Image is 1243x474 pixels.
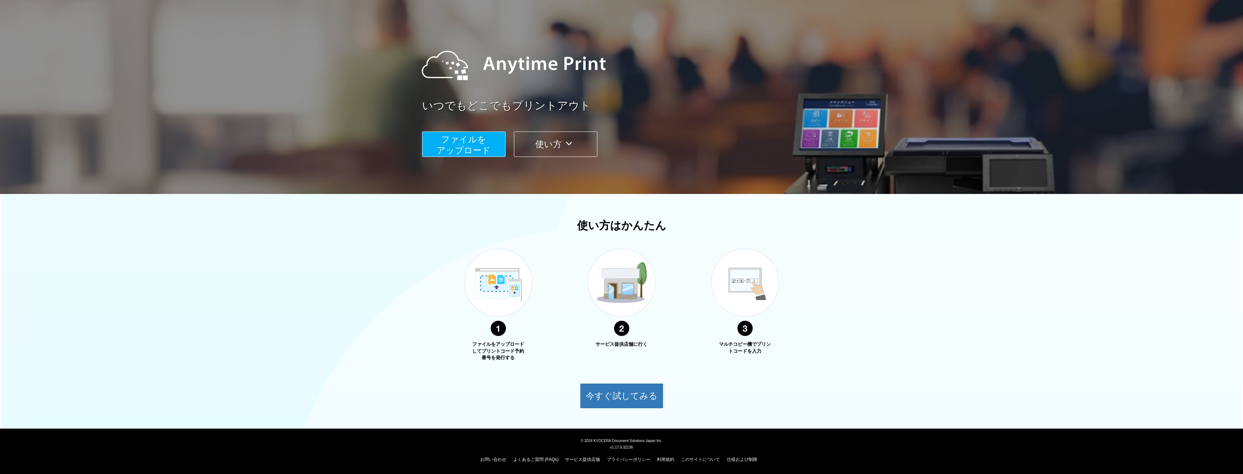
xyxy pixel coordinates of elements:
[471,341,526,361] p: ファイルをアップロードしてプリントコード予約番号を発行する
[565,457,600,462] a: サービス提供店舗
[718,341,772,355] p: マルチコピー機でプリントコードを入力
[580,383,663,409] button: 今すぐ試してみる
[727,457,757,462] a: 仕様および制限
[480,457,506,462] a: お問い合わせ
[594,341,649,348] p: サービス提供店舗に行く
[581,438,662,443] span: © 2024 KYOCERA Document Solutions Japan Inc.
[681,457,720,462] a: このサイトについて
[513,457,559,462] a: よくあるご質問 (FAQs)
[422,131,506,157] button: ファイルを​​アップロード
[610,445,633,449] span: v1.17.0.32136
[514,131,597,157] button: 使い方
[437,134,491,155] span: ファイルを ​​アップロード
[422,98,839,114] a: いつでもどこでもプリントアウト
[607,457,650,462] a: プライバシーポリシー
[657,457,674,462] a: 利用規約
